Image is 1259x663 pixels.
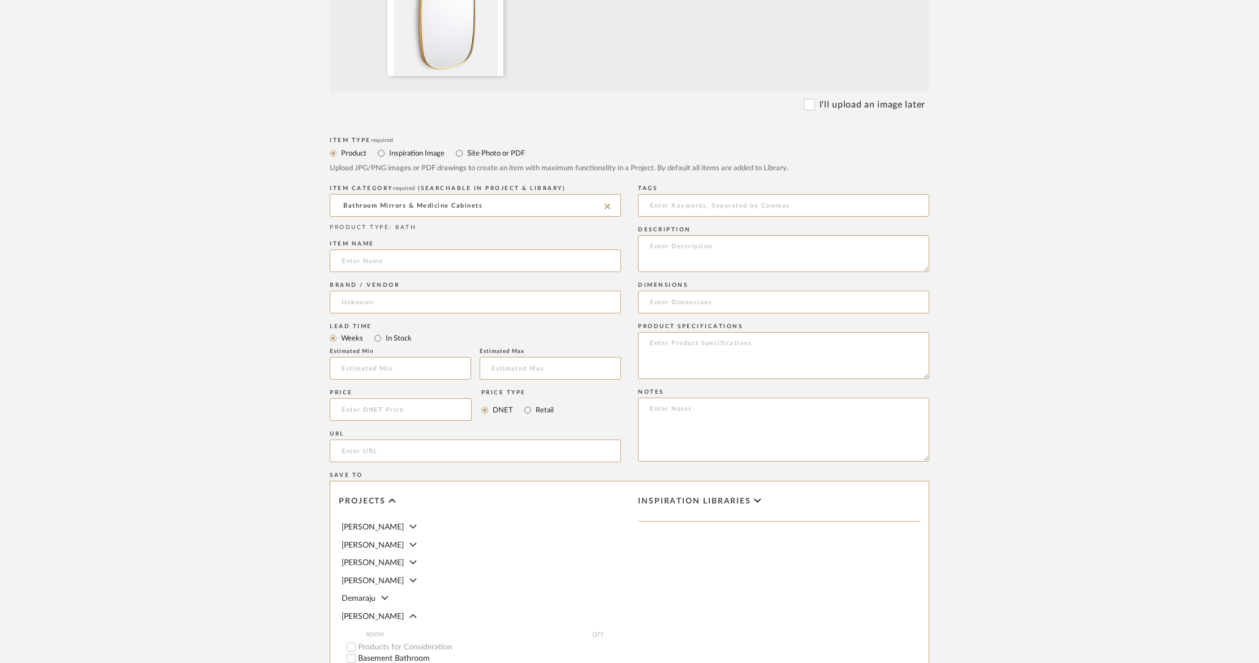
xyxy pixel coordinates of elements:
div: Tags [638,185,929,192]
input: Enter Dimensions [638,291,929,313]
input: Enter Name [330,249,621,272]
span: (Searchable in Project & Library) [418,186,566,191]
div: Price Type [481,389,554,396]
input: Enter DNET Price [330,398,472,421]
div: Product Specifications [638,323,929,330]
div: PRODUCT TYPE [330,223,621,232]
input: Unknown [330,291,621,313]
div: ITEM CATEGORY [330,185,621,192]
input: Enter Keywords, Separated by Commas [638,194,929,217]
label: In Stock [385,332,412,345]
div: Item Type [330,137,929,144]
div: Estimated Min [330,348,471,355]
span: : BATH [389,225,416,230]
span: required [371,137,393,143]
label: DNET [491,404,513,416]
mat-radio-group: Select price type [481,398,554,421]
label: Weeks [340,332,363,345]
div: Upload JPG/PNG images or PDF drawings to create an item with maximum functionality in a Project. ... [330,163,929,174]
mat-radio-group: Select item type [330,331,621,345]
div: URL [330,430,621,437]
span: [PERSON_NAME] [342,559,404,567]
div: Brand / Vendor [330,282,621,289]
div: Estimated Max [480,348,621,355]
div: Item name [330,240,621,247]
span: required [393,186,415,191]
span: [PERSON_NAME] [342,541,404,549]
div: Dimensions [638,282,929,289]
label: Product [340,147,367,160]
div: Price [330,389,472,396]
input: Type a category to search and select [330,194,621,217]
input: Estimated Min [330,357,471,380]
label: Site Photo or PDF [466,147,525,160]
div: Lead Time [330,323,621,330]
span: [PERSON_NAME] [342,523,404,531]
div: Save To [330,472,929,479]
div: Notes [638,389,929,395]
input: Estimated Max [480,357,621,380]
input: Enter URL [330,440,621,462]
label: Inspiration Image [388,147,445,160]
span: Inspiration libraries [638,497,751,506]
span: Projects [339,497,386,506]
span: [PERSON_NAME] [342,613,404,621]
span: [PERSON_NAME] [342,577,404,585]
div: Description [638,226,929,233]
mat-radio-group: Select item type [330,146,929,160]
span: ROOM [366,630,584,639]
span: QTY [584,630,612,639]
label: Retail [534,404,554,416]
label: Basement Bathroom [358,655,621,662]
span: Demaraju [342,595,376,602]
label: I'll upload an image later [820,98,925,111]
